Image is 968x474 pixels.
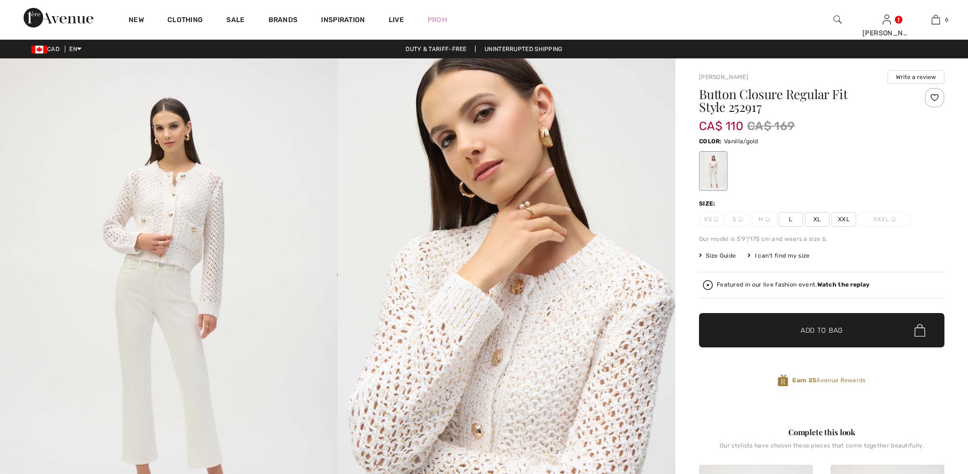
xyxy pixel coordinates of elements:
[724,138,758,145] span: Vanilla/gold
[700,153,726,189] div: Vanilla/gold
[792,377,816,384] strong: Earn 25
[912,14,960,26] a: 6
[801,325,843,336] span: Add to Bag
[726,212,750,227] span: S
[932,14,940,26] img: My Bag
[817,281,870,288] strong: Watch the replay
[778,374,788,387] img: Avenue Rewards
[24,8,93,27] img: 1ère Avenue
[129,16,144,26] a: New
[699,109,743,133] span: CA$ 110
[699,442,944,457] div: Our stylists have chosen these pieces that come together beautifully.
[738,217,743,222] img: ring-m.svg
[389,15,404,25] a: Live
[699,88,904,113] h1: Button Closure Regular Fit Style 252917
[31,46,63,53] span: CAD
[699,212,724,227] span: XS
[717,282,869,288] div: Featured in our live fashion event.
[792,376,865,385] span: Avenue Rewards
[805,212,830,227] span: XL
[699,138,722,145] span: Color:
[883,14,891,26] img: My Info
[862,28,911,38] div: [PERSON_NAME]
[891,217,896,222] img: ring-m.svg
[765,217,770,222] img: ring-m.svg
[699,199,718,208] div: Size:
[779,212,803,227] span: L
[834,14,842,26] img: search the website
[699,251,736,260] span: Size Guide
[699,235,944,243] div: Our model is 5'9"/175 cm and wears a size 6.
[699,426,944,438] div: Complete this look
[699,74,748,80] a: [PERSON_NAME]
[167,16,203,26] a: Clothing
[945,15,948,24] span: 6
[832,212,856,227] span: XXL
[69,46,81,53] span: EN
[914,324,925,337] img: Bag.svg
[747,117,795,135] span: CA$ 169
[714,217,719,222] img: ring-m.svg
[858,212,911,227] span: XXXL
[703,280,713,290] img: Watch the replay
[269,16,298,26] a: Brands
[887,70,944,84] button: Write a review
[31,46,47,53] img: Canadian Dollar
[748,251,809,260] div: I can't find my size
[883,15,891,24] a: Sign In
[699,313,944,347] button: Add to Bag
[321,16,365,26] span: Inspiration
[752,212,777,227] span: M
[428,15,447,25] a: Prom
[226,16,244,26] a: Sale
